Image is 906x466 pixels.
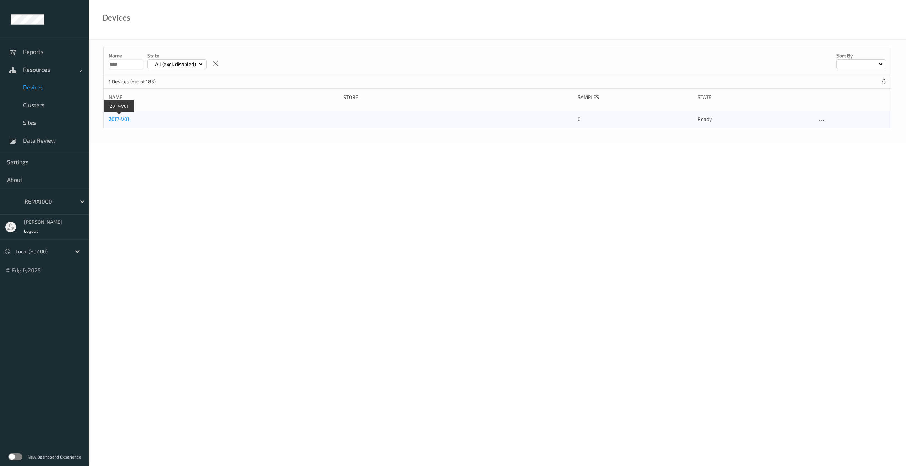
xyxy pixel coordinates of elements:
p: Name [109,52,143,59]
div: Devices [102,14,130,21]
div: Samples [578,94,692,101]
div: Store [343,94,573,101]
p: All (excl. disabled) [153,61,198,68]
div: Name [109,94,338,101]
p: State [147,52,207,59]
div: 0 [578,116,692,123]
a: 2017-V01 [109,116,129,122]
p: 1 Devices (out of 183) [109,78,162,85]
div: State [698,94,812,101]
p: Sort by [836,52,886,59]
p: ready [698,116,812,123]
